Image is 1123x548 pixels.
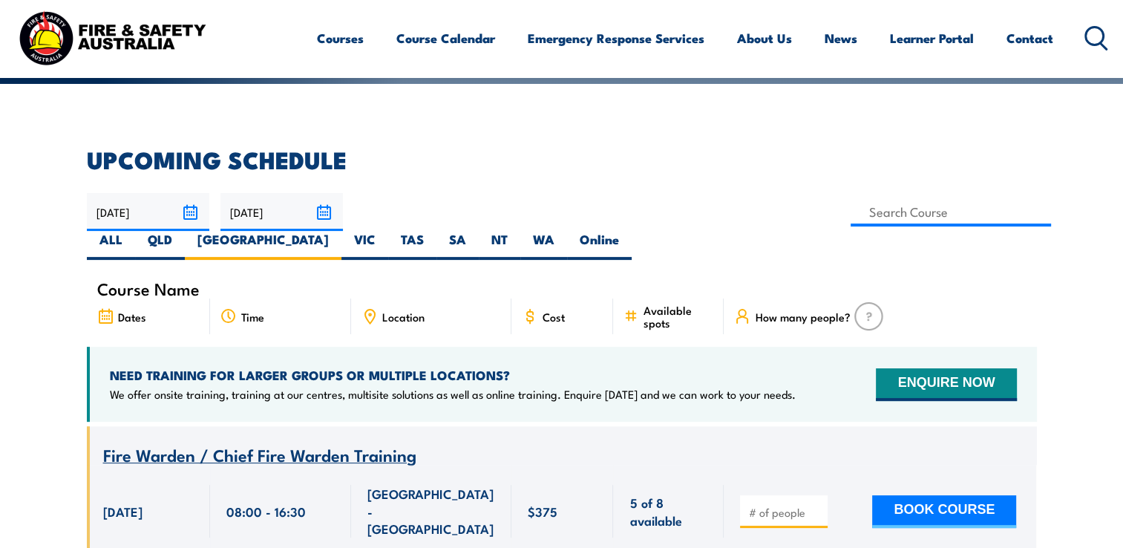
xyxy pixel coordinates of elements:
[851,198,1052,226] input: Search Course
[110,367,796,383] h4: NEED TRAINING FOR LARGER GROUPS OR MULTIPLE LOCATIONS?
[876,368,1016,401] button: ENQUIRE NOW
[890,19,974,58] a: Learner Portal
[737,19,792,58] a: About Us
[643,304,713,329] span: Available spots
[317,19,364,58] a: Courses
[872,495,1016,528] button: BOOK COURSE
[367,485,495,537] span: [GEOGRAPHIC_DATA] - [GEOGRAPHIC_DATA]
[135,231,185,260] label: QLD
[97,282,200,295] span: Course Name
[110,387,796,402] p: We offer onsite training, training at our centres, multisite solutions as well as online training...
[396,19,495,58] a: Course Calendar
[226,503,306,520] span: 08:00 - 16:30
[567,231,632,260] label: Online
[543,310,565,323] span: Cost
[629,494,707,529] span: 5 of 8 available
[241,310,264,323] span: Time
[103,446,416,465] a: Fire Warden / Chief Fire Warden Training
[220,193,343,231] input: To date
[479,231,520,260] label: NT
[382,310,425,323] span: Location
[118,310,146,323] span: Dates
[87,149,1037,169] h2: UPCOMING SCHEDULE
[755,310,850,323] span: How many people?
[748,505,822,520] input: # of people
[825,19,857,58] a: News
[388,231,436,260] label: TAS
[436,231,479,260] label: SA
[185,231,341,260] label: [GEOGRAPHIC_DATA]
[528,19,704,58] a: Emergency Response Services
[528,503,557,520] span: $375
[87,231,135,260] label: ALL
[520,231,567,260] label: WA
[103,442,416,467] span: Fire Warden / Chief Fire Warden Training
[87,193,209,231] input: From date
[341,231,388,260] label: VIC
[103,503,143,520] span: [DATE]
[1006,19,1053,58] a: Contact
